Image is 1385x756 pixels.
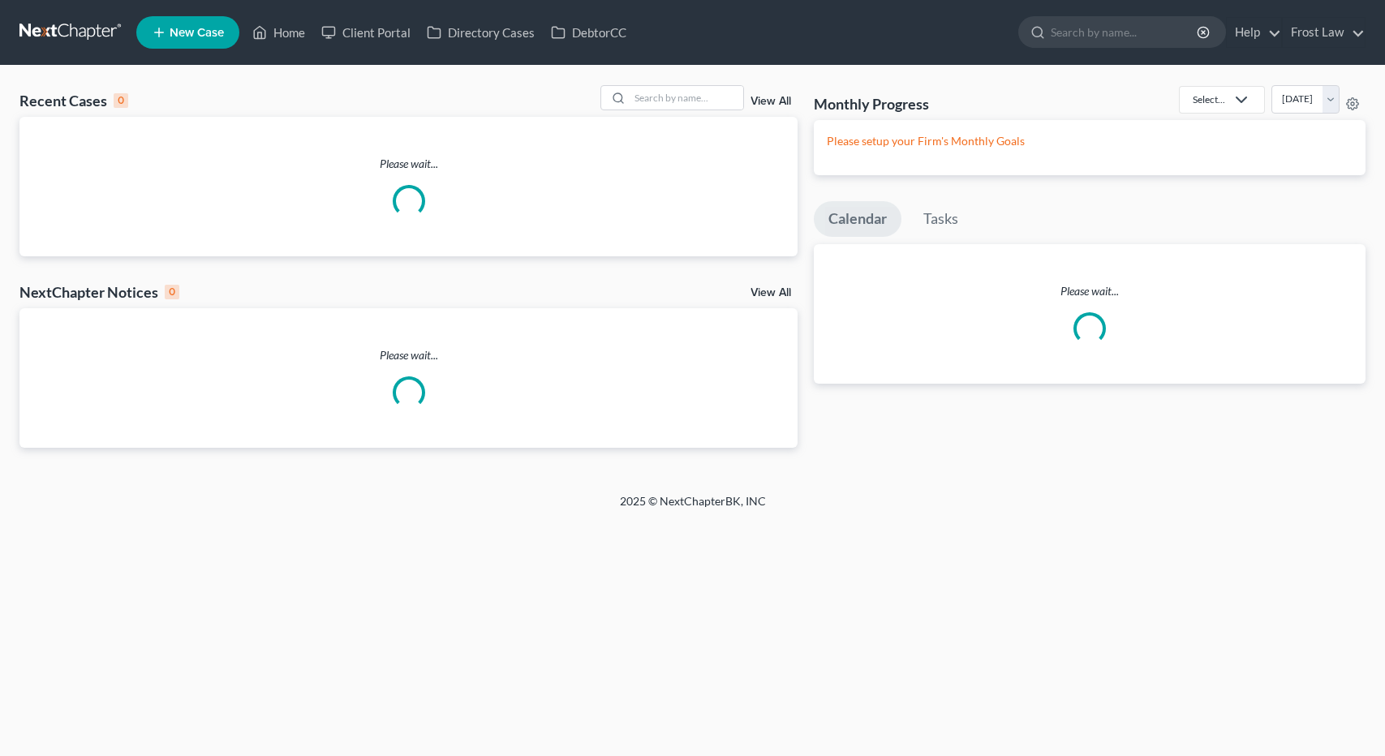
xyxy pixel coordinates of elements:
p: Please wait... [19,156,798,172]
a: View All [751,96,791,107]
span: New Case [170,27,224,39]
p: Please setup your Firm's Monthly Goals [827,133,1353,149]
div: Recent Cases [19,91,128,110]
input: Search by name... [1051,17,1199,47]
h3: Monthly Progress [814,94,929,114]
div: NextChapter Notices [19,282,179,302]
a: Tasks [909,201,973,237]
p: Please wait... [814,283,1366,299]
a: Home [244,18,313,47]
a: DebtorCC [543,18,634,47]
div: 0 [114,93,128,108]
a: Calendar [814,201,901,237]
a: Help [1227,18,1281,47]
div: Select... [1193,92,1225,106]
a: Client Portal [313,18,419,47]
div: 0 [165,285,179,299]
div: 2025 © NextChapterBK, INC [230,493,1155,522]
p: Please wait... [19,347,798,363]
a: View All [751,287,791,299]
input: Search by name... [630,86,743,110]
a: Directory Cases [419,18,543,47]
a: Frost Law [1283,18,1365,47]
